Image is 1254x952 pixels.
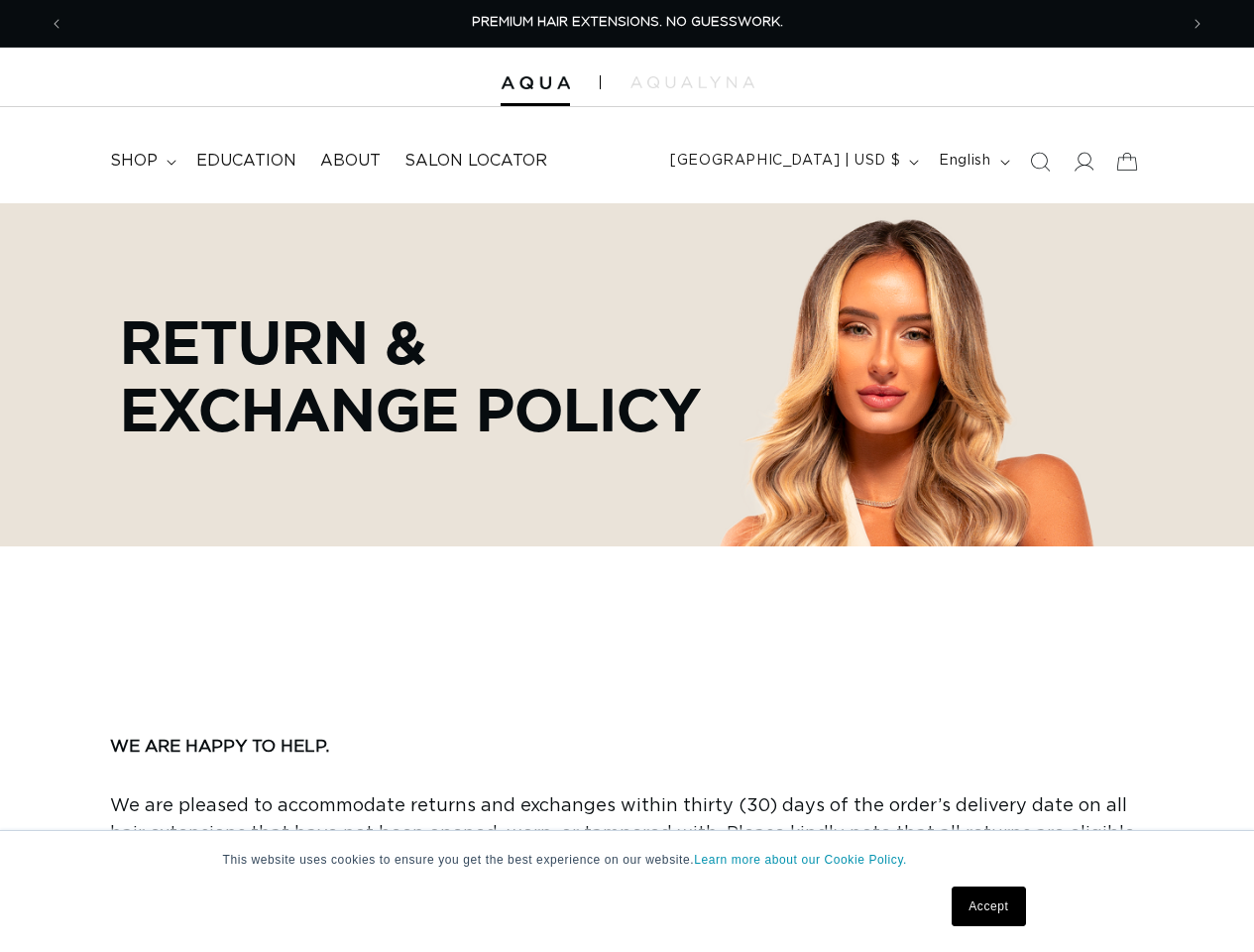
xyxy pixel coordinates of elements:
[1018,140,1062,183] summary: Search
[501,76,570,90] img: Aqua Hair Extensions
[110,151,158,172] span: shop
[393,139,559,183] a: Salon Locator
[223,851,1032,869] p: This website uses cookies to ensure you get the best experience on our website.
[196,151,296,172] span: Education
[35,5,78,43] button: Previous announcement
[927,143,1017,180] button: English
[120,307,705,442] p: Return & Exchange Policy
[658,143,927,180] button: [GEOGRAPHIC_DATA] | USD $
[952,887,1025,926] a: Accept
[98,139,184,183] summary: shop
[1176,5,1219,43] button: Next announcement
[308,139,393,183] a: About
[110,797,1135,871] span: We are pleased to accommodate returns and exchanges within thirty (30) days of the order’s delive...
[110,738,329,755] b: WE ARE HAPPY TO HELP.
[472,16,783,29] span: PREMIUM HAIR EXTENSIONS. NO GUESSWORK.
[670,151,900,172] span: [GEOGRAPHIC_DATA] | USD $
[404,151,547,172] span: Salon Locator
[320,151,381,172] span: About
[939,151,990,172] span: English
[184,139,308,183] a: Education
[694,853,907,867] a: Learn more about our Cookie Policy.
[630,76,754,88] img: aqualyna.com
